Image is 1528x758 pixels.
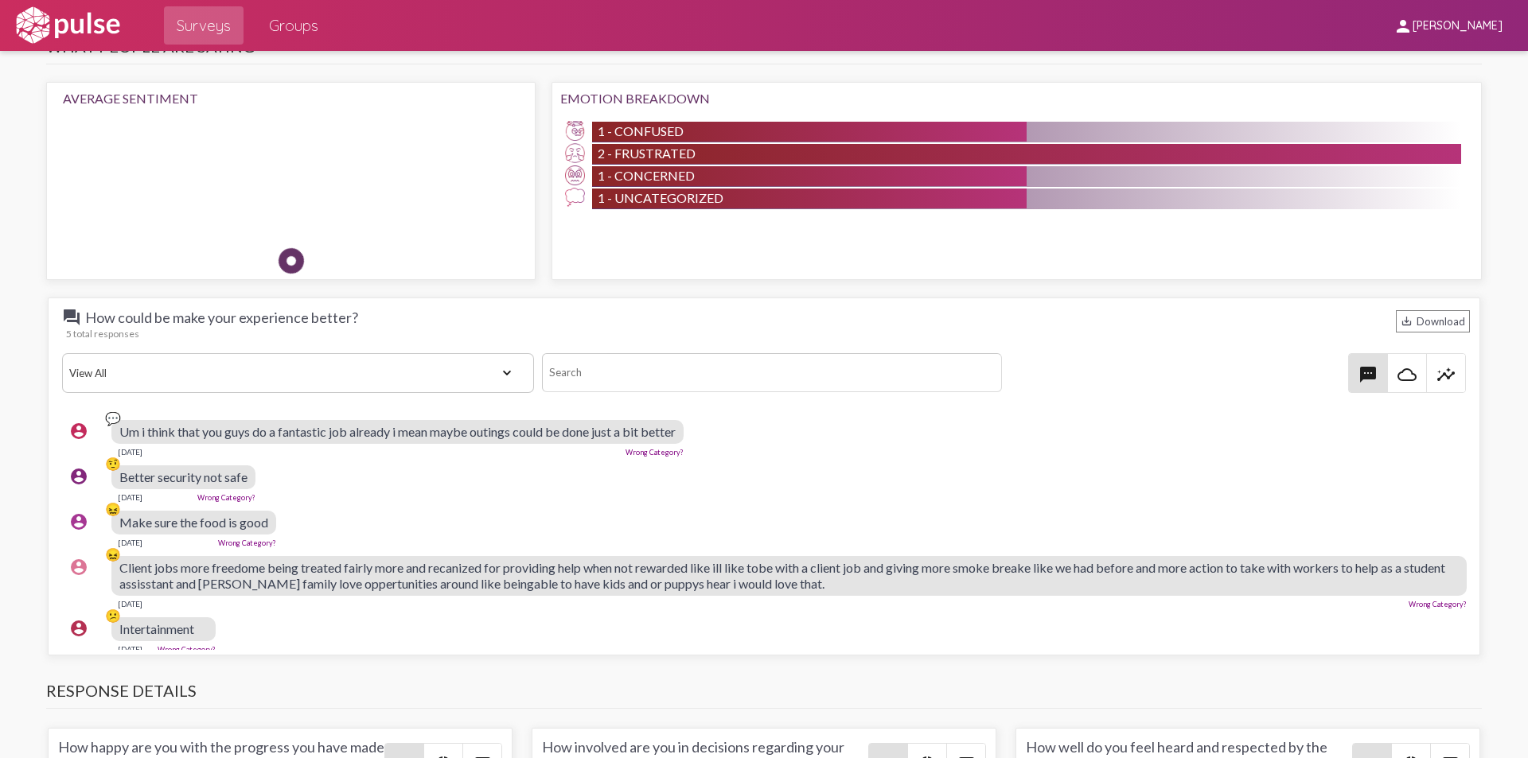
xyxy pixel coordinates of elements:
div: [DATE] [118,644,142,654]
span: Surveys [177,11,231,40]
div: 5 total responses [66,328,1470,340]
a: Wrong Category? [626,448,684,457]
img: white-logo.svg [13,6,123,45]
span: 1 - Uncategorized [598,190,723,205]
a: Wrong Category? [158,645,216,654]
a: Wrong Category? [1409,600,1467,608]
span: Um i think that you guys do a fantastic job already i mean maybe outings could be done just a bit... [119,424,676,439]
mat-icon: account_circle [69,422,88,441]
img: Confused [565,121,585,141]
span: Groups [269,11,318,40]
span: 2 - Frustrated [598,146,696,161]
img: Frustrated [565,143,585,163]
span: 1 - Confused [598,123,684,138]
span: Better security not safe [119,469,248,484]
span: 1 - Concerned [598,168,695,183]
img: Uncategorized [565,188,585,208]
div: 🤨 [105,456,121,472]
mat-icon: textsms [1358,365,1378,384]
span: How could be make your experience better? [62,308,358,327]
a: Groups [256,6,331,45]
div: Emotion Breakdown [560,91,1473,106]
span: Client jobs more freedome being treated fairly more and recanized for providing help when not rew... [119,560,1445,591]
span: Make sure the food is good [119,515,268,530]
h3: Response Details [46,681,1482,709]
a: Surveys [164,6,244,45]
div: [DATE] [118,599,142,608]
mat-icon: account_circle [69,467,88,486]
mat-icon: account_circle [69,512,88,531]
div: 😖 [105,501,121,517]
img: Happy [392,121,440,169]
mat-icon: insights [1436,365,1456,384]
span: [PERSON_NAME] [1413,19,1503,33]
a: Wrong Category? [218,538,276,547]
input: Search [542,353,1001,392]
div: [DATE] [118,538,142,547]
mat-icon: account_circle [69,619,88,638]
div: [DATE] [118,492,142,502]
div: Average Sentiment [63,91,519,106]
mat-icon: cloud_queue [1397,365,1417,384]
mat-icon: Download [1401,315,1413,327]
a: Wrong Category? [197,493,255,502]
mat-icon: account_circle [69,558,88,577]
div: 😕 [105,608,121,624]
button: [PERSON_NAME] [1381,10,1515,40]
div: Download [1396,310,1470,332]
span: Intertainment [119,621,194,636]
mat-icon: person [1394,17,1413,36]
div: [DATE] [118,447,142,457]
div: 😖 [105,546,121,562]
div: 💬 [105,410,121,426]
img: Concerned [565,165,585,185]
mat-icon: question_answer [62,308,81,327]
